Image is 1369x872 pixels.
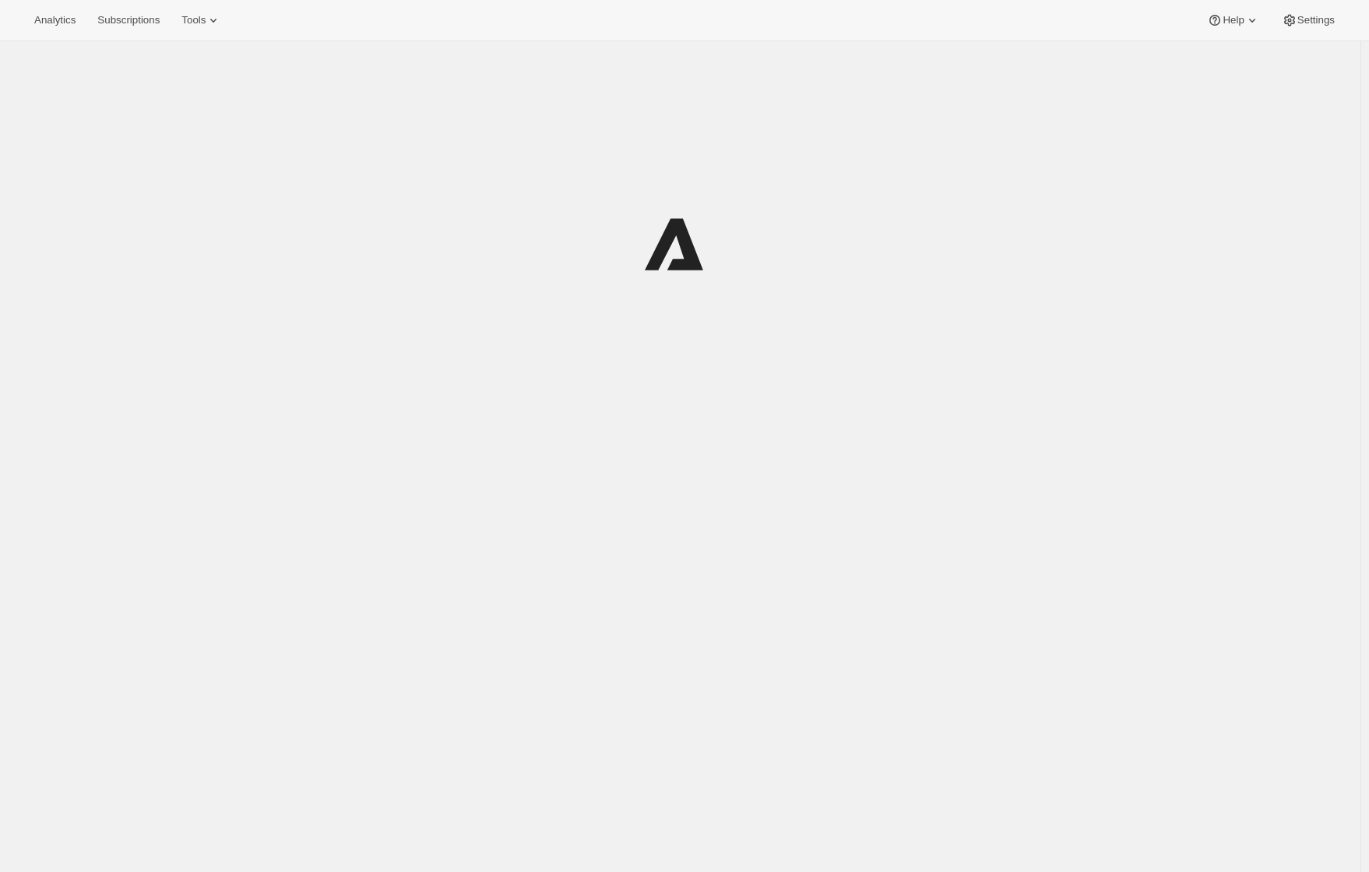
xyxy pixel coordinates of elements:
span: Tools [181,14,206,26]
span: Analytics [34,14,76,26]
button: Analytics [25,9,85,31]
span: Settings [1297,14,1335,26]
button: Subscriptions [88,9,169,31]
button: Settings [1272,9,1344,31]
span: Subscriptions [97,14,160,26]
span: Help [1223,14,1244,26]
button: Tools [172,9,231,31]
button: Help [1198,9,1269,31]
